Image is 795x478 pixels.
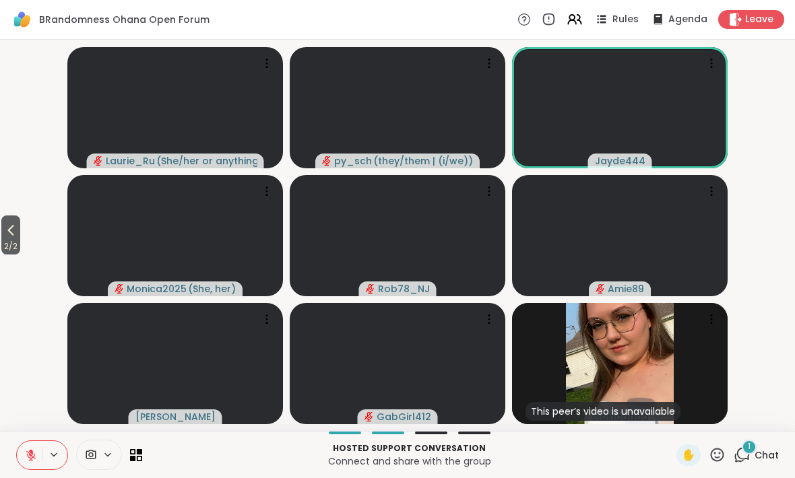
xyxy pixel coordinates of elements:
[596,284,605,294] span: audio-muted
[150,442,668,454] p: Hosted support conversation
[1,215,20,254] button: 2/2
[135,410,216,423] span: [PERSON_NAME]
[373,154,473,168] span: ( they/them | (i/we) )
[322,156,331,166] span: audio-muted
[188,282,236,296] span: ( She, her )
[364,412,374,421] span: audio-muted
[755,448,779,462] span: Chat
[378,282,430,296] span: Rob78_NJ
[595,154,645,168] span: Jayde444
[127,282,187,296] span: Monica2025
[748,441,751,452] span: 1
[115,284,124,294] span: audio-muted
[94,156,103,166] span: audio-muted
[39,13,210,26] span: BRandomness Ohana Open Forum
[526,402,680,421] div: This peer’s video is unavailable
[745,13,773,26] span: Leave
[612,13,639,26] span: Rules
[366,284,375,294] span: audio-muted
[156,154,257,168] span: ( She/her or anything else )
[566,303,674,424] img: elainaaaaa
[106,154,155,168] span: Laurie_Ru
[334,154,372,168] span: py_sch
[150,454,668,468] p: Connect and share with the group
[668,13,707,26] span: Agenda
[682,447,695,463] span: ✋
[11,8,34,31] img: ShareWell Logomark
[1,238,20,254] span: 2 / 2
[377,410,431,423] span: GabGirl412
[608,282,644,296] span: Amie89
